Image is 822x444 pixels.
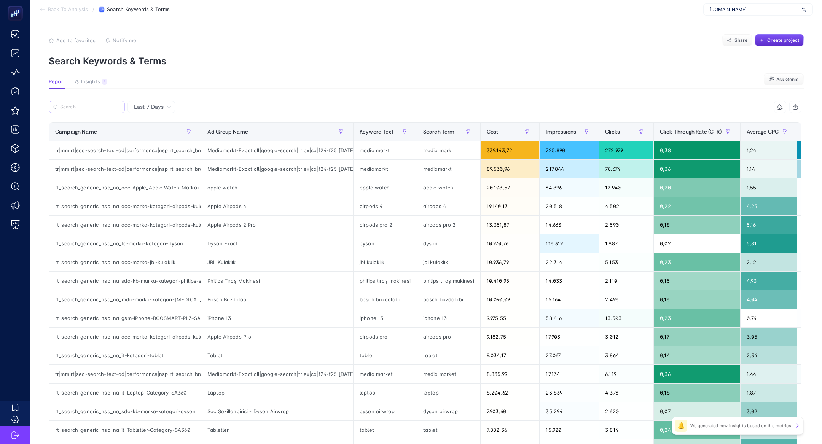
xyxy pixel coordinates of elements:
div: Laptop [201,384,353,402]
div: 0,36 [654,160,740,178]
div: 15.920 [540,421,599,439]
div: 1,87 [741,384,797,402]
div: 9.034,17 [481,346,540,364]
div: Mediamarkt-Exact|all|google-search|tr|ex|ca|f24-f25|[DATE]|[DATE]|NA|OSE0003NPY [201,365,353,383]
div: 7.882,36 [481,421,540,439]
div: dyson [417,234,480,253]
div: iPhone 13 [201,309,353,327]
div: 9.182,75 [481,328,540,346]
div: tablet [354,421,417,439]
span: Add to favorites [56,37,96,43]
div: 0,74 [741,309,797,327]
div: Dyson Exact [201,234,353,253]
div: laptop [417,384,480,402]
div: apple watch [354,178,417,197]
div: 339.143,72 [481,141,540,159]
div: dyson airwrap [354,402,417,420]
button: Create project [755,34,804,46]
div: 725.890 [540,141,599,159]
span: Ask Genie [776,76,798,83]
div: Tabletler [201,421,353,439]
span: / [92,6,94,12]
div: tablet [417,421,480,439]
div: 0,15 [654,272,740,290]
div: mediamarkt [417,160,480,178]
div: 6.119 [599,365,653,383]
div: 4,04 [741,290,797,309]
span: Keyword Text [360,129,393,135]
span: Share [734,37,748,43]
div: 1,55 [741,178,797,197]
div: media market [417,365,480,383]
div: 17.903 [540,328,599,346]
div: 14.033 [540,272,599,290]
span: Clicks [605,129,620,135]
span: Create project [767,37,799,43]
div: 0,18 [654,384,740,402]
div: 4.376 [599,384,653,402]
div: iphone 13 [417,309,480,327]
div: airpods pro [417,328,480,346]
div: Tablet [201,346,353,364]
div: 35.294 [540,402,599,420]
span: Back To Analysis [48,6,88,13]
span: Last 7 Days [134,103,164,111]
div: rt_search_generic_nsp_na_acc-marka-kategori-airpods-kulaklik [49,197,201,215]
div: rt_search_generic_nsp_na_sda-kb-marka-kategori-philips-saglik-bakim-urunleri [49,272,201,290]
div: 0,23 [654,253,740,271]
button: Ask Genie [764,73,804,86]
div: airpods pro 2 [354,216,417,234]
div: 3,05 [741,328,797,346]
div: 0,07 [654,402,740,420]
div: 8.204,62 [481,384,540,402]
div: 4,25 [741,197,797,215]
div: 10.090,09 [481,290,540,309]
div: 2,12 [741,253,797,271]
div: media markt [417,141,480,159]
span: Average CPC [747,129,779,135]
div: media market [354,365,417,383]
div: 0,17 [654,328,740,346]
div: 22.314 [540,253,599,271]
div: 10.936,79 [481,253,540,271]
div: 0,14 [654,346,740,364]
div: 7.903,60 [481,402,540,420]
div: 89.530,96 [481,160,540,178]
div: Mediamarkt-Exact|all|google-search|tr|ex|ca|f24-f25|[DATE]|[DATE]|NA|OSE0003NPY [201,160,353,178]
span: Insights [81,79,100,85]
div: 1,44 [741,365,797,383]
div: 0,02 [654,234,740,253]
div: media markt [354,141,417,159]
div: 4,93 [741,272,797,290]
div: bosch buzdolabı [354,290,417,309]
div: Apple Airpods 2 Pro [201,216,353,234]
img: svg%3e [802,6,806,13]
div: 9.975,55 [481,309,540,327]
button: Share [722,34,752,46]
div: 0,23 [654,309,740,327]
div: JBL Kulaklık [201,253,353,271]
div: philips tıraş makinesi [417,272,480,290]
div: rt_search_generic_nsp_na_acc-Apple_Apple Watch-Marka+Category Search-PL2-SA360 [49,178,201,197]
div: 12.940 [599,178,653,197]
div: rt_search_generic_nsp_na_gsm-iPhone-BOOSMART-PL3-SA360 [49,309,201,327]
div: iphone 13 [354,309,417,327]
div: 1,14 [741,160,797,178]
span: Notify me [113,37,136,43]
div: apple watch [417,178,480,197]
div: 2.496 [599,290,653,309]
div: 1.887 [599,234,653,253]
p: Search Keywords & Terms [49,56,804,67]
div: 0,18 [654,216,740,234]
div: Apple Airpods 4 [201,197,353,215]
div: tr|mm|rt|sea-search-text-ad|performance|nsp|rt_search_brand_nsp_na_pure-exact|na|d2c|Search-Brand... [49,365,201,383]
button: Notify me [105,37,136,43]
div: 1,24 [741,141,797,159]
div: 27.067 [540,346,599,364]
div: Bosch Buzdolabı [201,290,353,309]
button: Add to favorites [49,37,96,43]
div: rt_search_generic_nsp_na_it_Laptop-Category-SA360 [49,384,201,402]
div: 272.979 [599,141,653,159]
div: 0,22 [654,197,740,215]
div: 3.864 [599,346,653,364]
